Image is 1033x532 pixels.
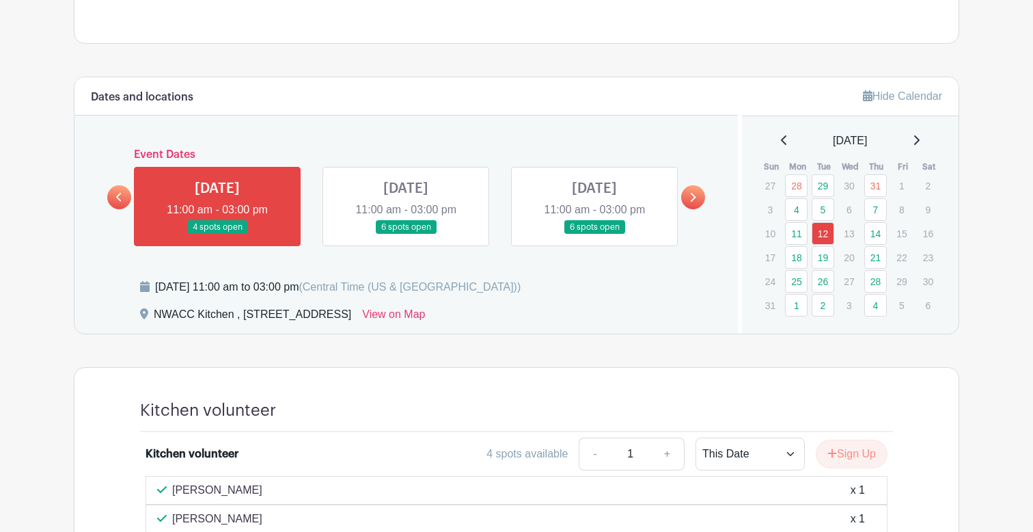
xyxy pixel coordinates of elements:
[785,246,808,269] a: 18
[784,160,811,174] th: Mon
[811,160,838,174] th: Tue
[759,295,782,316] p: 31
[812,246,834,269] a: 19
[890,160,916,174] th: Fri
[759,271,782,292] p: 24
[759,247,782,268] p: 17
[785,198,808,221] a: 4
[864,270,887,293] a: 28
[917,295,939,316] p: 6
[759,223,782,244] p: 10
[838,247,860,268] p: 20
[812,174,834,197] a: 29
[890,223,913,244] p: 15
[812,294,834,317] a: 2
[917,247,939,268] p: 23
[91,91,193,104] h6: Dates and locations
[785,294,808,317] a: 1
[759,199,782,220] p: 3
[890,175,913,196] p: 1
[362,306,425,328] a: View on Map
[579,438,610,470] a: -
[864,222,887,245] a: 14
[812,198,834,221] a: 5
[838,271,860,292] p: 27
[486,446,568,462] div: 4 spots available
[890,271,913,292] p: 29
[864,174,887,197] a: 31
[759,175,782,196] p: 27
[838,223,860,244] p: 13
[916,160,943,174] th: Sat
[172,482,262,498] p: [PERSON_NAME]
[785,222,808,245] a: 11
[864,246,887,269] a: 21
[131,148,681,161] h6: Event Dates
[155,279,521,295] div: [DATE] 11:00 am to 03:00 pm
[851,482,865,498] div: x 1
[864,198,887,221] a: 7
[785,270,808,293] a: 25
[917,199,939,220] p: 9
[917,271,939,292] p: 30
[812,222,834,245] a: 12
[837,160,864,174] th: Wed
[851,511,865,527] div: x 1
[816,440,887,468] button: Sign Up
[172,511,262,527] p: [PERSON_NAME]
[812,270,834,293] a: 26
[917,223,939,244] p: 16
[146,446,238,462] div: Kitchen volunteer
[890,199,913,220] p: 8
[917,175,939,196] p: 2
[299,281,521,293] span: (Central Time (US & [GEOGRAPHIC_DATA]))
[863,90,942,102] a: Hide Calendar
[864,160,890,174] th: Thu
[838,199,860,220] p: 6
[154,306,351,328] div: NWACC Kitchen , [STREET_ADDRESS]
[838,295,860,316] p: 3
[838,175,860,196] p: 30
[140,401,276,421] h4: Kitchen volunteer
[833,133,867,149] span: [DATE]
[650,438,685,470] a: +
[785,174,808,197] a: 28
[890,295,913,316] p: 5
[758,160,785,174] th: Sun
[864,294,887,317] a: 4
[890,247,913,268] p: 22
